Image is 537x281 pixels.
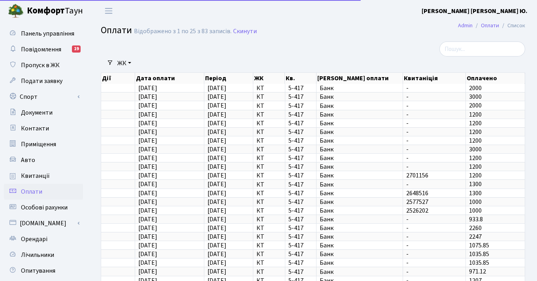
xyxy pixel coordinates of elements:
[138,250,157,258] span: [DATE]
[320,138,399,144] span: Банк
[21,156,35,164] span: Авто
[406,260,463,266] span: -
[4,200,83,215] a: Особові рахунки
[207,198,226,206] span: [DATE]
[4,73,83,89] a: Подати заявку
[4,231,83,247] a: Орендарі
[469,250,489,258] span: 1035.85
[406,85,463,91] span: -
[469,84,482,92] span: 2000
[288,207,313,214] span: 5-417
[21,172,50,180] span: Квитанції
[256,155,281,161] span: КТ
[320,225,399,231] span: Банк
[320,269,399,275] span: Банк
[288,138,313,144] span: 5-417
[422,7,528,15] b: [PERSON_NAME] [PERSON_NAME] Ю.
[406,120,463,126] span: -
[207,154,226,162] span: [DATE]
[406,225,463,231] span: -
[320,242,399,249] span: Банк
[21,187,42,196] span: Оплати
[207,145,226,154] span: [DATE]
[138,198,157,206] span: [DATE]
[4,89,83,105] a: Спорт
[138,102,157,110] span: [DATE]
[207,232,226,241] span: [DATE]
[138,224,157,232] span: [DATE]
[207,128,226,136] span: [DATE]
[288,190,313,196] span: 5-417
[288,120,313,126] span: 5-417
[138,162,157,171] span: [DATE]
[469,136,482,145] span: 1200
[207,268,226,276] span: [DATE]
[207,189,226,198] span: [DATE]
[469,180,482,189] span: 1300
[4,247,83,263] a: Лічильники
[138,241,157,250] span: [DATE]
[138,128,157,136] span: [DATE]
[138,215,157,224] span: [DATE]
[138,180,157,189] span: [DATE]
[469,171,482,180] span: 1200
[21,45,61,54] span: Повідомлення
[138,119,157,128] span: [DATE]
[469,215,483,224] span: 933.8
[288,129,313,135] span: 5-417
[288,225,313,231] span: 5-417
[406,138,463,144] span: -
[320,120,399,126] span: Банк
[256,269,281,275] span: КТ
[138,110,157,119] span: [DATE]
[469,241,489,250] span: 1075.85
[403,73,466,84] th: Квитаніція
[138,92,157,101] span: [DATE]
[320,199,399,205] span: Банк
[114,57,134,70] a: ЖК
[320,181,399,188] span: Банк
[320,190,399,196] span: Банк
[138,232,157,241] span: [DATE]
[288,234,313,240] span: 5-417
[207,215,226,224] span: [DATE]
[256,120,281,126] span: КТ
[406,111,463,118] span: -
[256,190,281,196] span: КТ
[256,129,281,135] span: КТ
[4,121,83,136] a: Контакти
[320,207,399,214] span: Банк
[101,73,135,84] th: Дії
[320,94,399,100] span: Банк
[256,172,281,179] span: КТ
[320,251,399,257] span: Банк
[27,4,83,18] span: Таун
[320,103,399,109] span: Банк
[406,207,463,214] span: 2526202
[288,216,313,223] span: 5-417
[138,171,157,180] span: [DATE]
[134,28,232,35] div: Відображено з 1 по 25 з 83 записів.
[4,57,83,73] a: Пропуск в ЖК
[288,155,313,161] span: 5-417
[469,162,482,171] span: 1200
[406,234,463,240] span: -
[406,155,463,161] span: -
[469,206,482,215] span: 1000
[469,224,482,232] span: 2260
[469,119,482,128] span: 1200
[21,235,47,243] span: Орендарі
[21,124,49,133] span: Контакти
[256,242,281,249] span: КТ
[207,136,226,145] span: [DATE]
[21,140,56,149] span: Приміщення
[469,232,482,241] span: 2247
[499,21,525,30] li: Список
[138,154,157,162] span: [DATE]
[207,119,226,128] span: [DATE]
[320,234,399,240] span: Банк
[469,110,482,119] span: 1200
[4,105,83,121] a: Документи
[469,145,482,154] span: 3000
[4,152,83,168] a: Авто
